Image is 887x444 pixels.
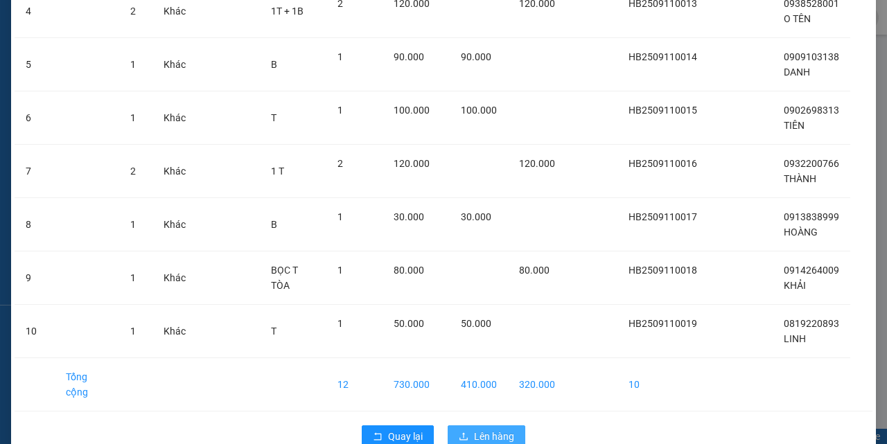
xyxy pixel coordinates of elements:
td: Khác [152,198,197,251]
span: HB2509110015 [629,105,697,116]
span: O TÊN [784,13,811,24]
span: 1 T [271,166,284,177]
span: T [271,326,276,337]
span: Quay lại [388,429,423,444]
span: 50.000 [394,318,424,329]
td: 10 [617,358,708,411]
span: 1 [337,211,343,222]
td: Khác [152,145,197,198]
span: 1 [130,59,136,70]
span: 1 [337,318,343,329]
span: 0932200766 [784,158,839,169]
span: T [271,112,276,123]
td: 320.000 [508,358,566,411]
span: 1 [130,219,136,230]
td: Khác [152,251,197,305]
span: LINH [784,333,806,344]
span: 1 [130,112,136,123]
span: TIÊN [784,120,805,131]
td: 730.000 [383,358,450,411]
span: HB2509110014 [629,51,697,62]
td: 9 [15,251,55,305]
span: 0909103138 [784,51,839,62]
span: HB2509110018 [629,265,697,276]
span: 0819220893 [784,318,839,329]
span: 0914264009 [784,265,839,276]
td: Khác [152,38,197,91]
span: 30.000 [461,211,491,222]
span: 50.000 [461,318,491,329]
span: 90.000 [461,51,491,62]
li: 995 [PERSON_NAME] [6,30,264,48]
span: Lên hàng [474,429,514,444]
span: DANH [784,66,810,78]
span: KHẢI [784,280,806,291]
span: 120.000 [519,158,555,169]
span: 0913838999 [784,211,839,222]
td: Tổng cộng [55,358,119,411]
span: 1 [337,51,343,62]
span: 1 [130,272,136,283]
span: 1 [337,265,343,276]
span: 80.000 [394,265,424,276]
td: 12 [326,358,382,411]
td: 410.000 [450,358,508,411]
span: 2 [337,158,343,169]
b: GỬI : VP Hoà Bình [6,87,161,109]
td: 6 [15,91,55,145]
span: 100.000 [461,105,497,116]
td: Khác [152,91,197,145]
span: 2 [130,6,136,17]
span: 80.000 [519,265,550,276]
span: HB2509110019 [629,318,697,329]
span: HOÀNG [784,227,818,238]
span: 30.000 [394,211,424,222]
span: upload [459,432,468,443]
td: 10 [15,305,55,358]
li: 0946 508 595 [6,48,264,65]
span: B [271,59,277,70]
span: rollback [373,432,383,443]
span: phone [80,51,91,62]
span: 2 [130,166,136,177]
span: environment [80,33,91,44]
span: BỌC T TÒA [271,265,298,291]
span: 120.000 [394,158,430,169]
span: 1 [337,105,343,116]
span: 1T + 1B [271,6,304,17]
b: Nhà Xe Hà My [80,9,184,26]
td: 7 [15,145,55,198]
span: 1 [130,326,136,337]
span: HB2509110016 [629,158,697,169]
span: THÀNH [784,173,816,184]
span: 0902698313 [784,105,839,116]
td: Khác [152,305,197,358]
td: 8 [15,198,55,251]
td: 5 [15,38,55,91]
span: 100.000 [394,105,430,116]
span: B [271,219,277,230]
span: 90.000 [394,51,424,62]
span: HB2509110017 [629,211,697,222]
